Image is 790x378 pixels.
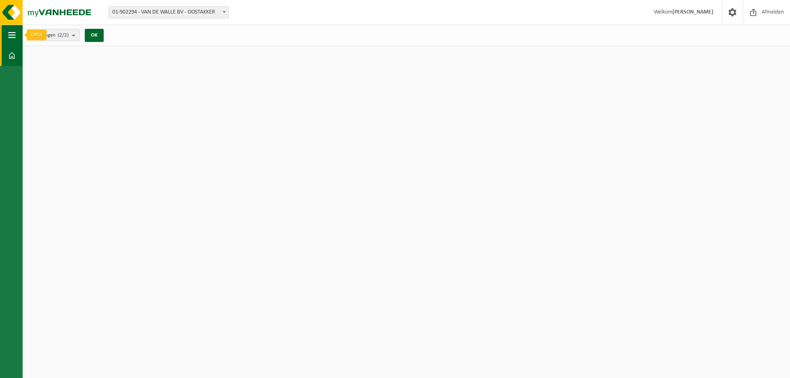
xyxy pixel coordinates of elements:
strong: [PERSON_NAME] [672,9,713,15]
button: Vestigingen(2/2) [27,29,80,41]
count: (2/2) [58,32,69,38]
span: 01-902294 - VAN DE WALLE BV - OOSTAKKER [109,7,228,18]
span: Vestigingen [31,29,69,42]
button: OK [85,29,104,42]
span: 01-902294 - VAN DE WALLE BV - OOSTAKKER [109,6,229,19]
